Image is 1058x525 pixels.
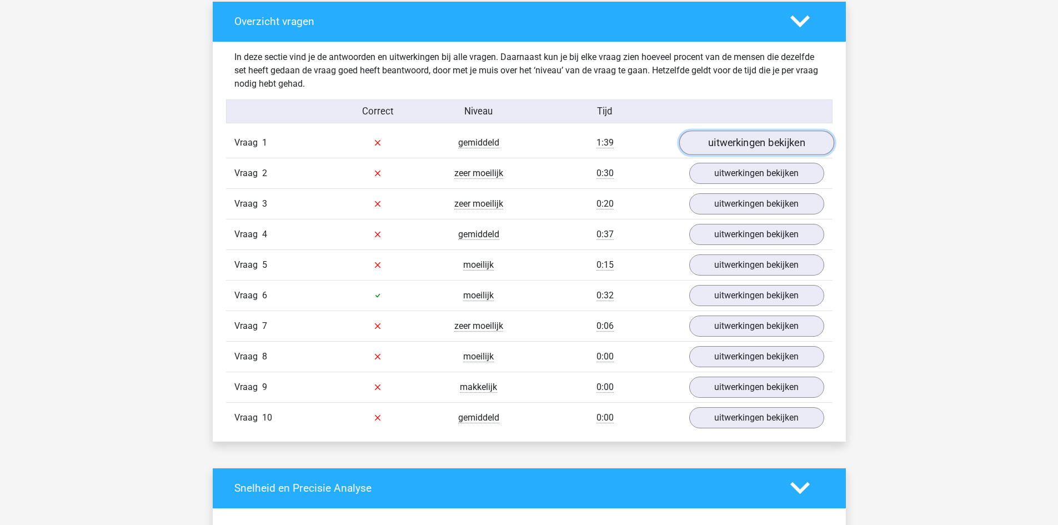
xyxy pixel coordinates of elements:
[454,198,503,209] span: zeer moeilijk
[454,321,503,332] span: zeer moeilijk
[463,259,494,271] span: moeilijk
[460,382,497,393] span: makkelijk
[596,259,614,271] span: 0:15
[234,228,262,241] span: Vraag
[689,193,824,214] a: uitwerkingen bekijken
[234,289,262,302] span: Vraag
[596,168,614,179] span: 0:30
[262,168,267,178] span: 2
[458,412,499,423] span: gemiddeld
[596,137,614,148] span: 1:39
[596,351,614,362] span: 0:00
[463,351,494,362] span: moeilijk
[689,377,824,398] a: uitwerkingen bekijken
[234,319,262,333] span: Vraag
[234,197,262,211] span: Vraag
[463,290,494,301] span: moeilijk
[689,254,824,276] a: uitwerkingen bekijken
[262,259,267,270] span: 5
[262,198,267,209] span: 3
[689,346,824,367] a: uitwerkingen bekijken
[679,131,834,155] a: uitwerkingen bekijken
[428,104,529,118] div: Niveau
[234,350,262,363] span: Vraag
[689,407,824,428] a: uitwerkingen bekijken
[596,321,614,332] span: 0:06
[596,229,614,240] span: 0:37
[596,198,614,209] span: 0:20
[689,224,824,245] a: uitwerkingen bekijken
[262,382,267,392] span: 9
[689,285,824,306] a: uitwerkingen bekijken
[234,167,262,180] span: Vraag
[234,411,262,424] span: Vraag
[596,412,614,423] span: 0:00
[226,51,833,91] div: In deze sectie vind je de antwoorden en uitwerkingen bij alle vragen. Daarnaast kun je bij elke v...
[689,163,824,184] a: uitwerkingen bekijken
[596,382,614,393] span: 0:00
[262,290,267,301] span: 6
[234,15,774,28] h4: Overzicht vragen
[596,290,614,301] span: 0:32
[529,104,680,118] div: Tijd
[262,229,267,239] span: 4
[234,258,262,272] span: Vraag
[262,321,267,331] span: 7
[458,137,499,148] span: gemiddeld
[458,229,499,240] span: gemiddeld
[234,482,774,494] h4: Snelheid en Precisie Analyse
[234,381,262,394] span: Vraag
[327,104,428,118] div: Correct
[454,168,503,179] span: zeer moeilijk
[234,136,262,149] span: Vraag
[262,137,267,148] span: 1
[689,316,824,337] a: uitwerkingen bekijken
[262,412,272,423] span: 10
[262,351,267,362] span: 8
